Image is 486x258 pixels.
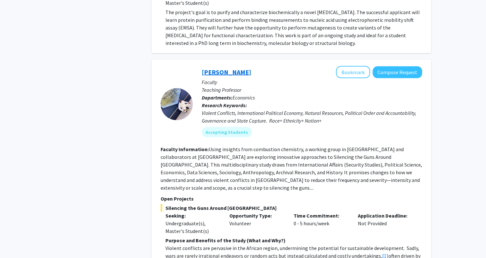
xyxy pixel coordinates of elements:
[161,146,422,191] fg-read-more: Using insights from combustion chemistry, a working group in [GEOGRAPHIC_DATA] and collaborators ...
[225,212,289,235] div: Volunteer
[202,86,422,94] p: Teaching Professor
[202,68,251,76] a: [PERSON_NAME]
[161,195,422,202] p: Open Projects
[233,94,255,101] span: Economics
[353,212,417,235] div: Not Provided
[165,237,286,244] strong: Purpose and Benefits of the Study (What and Why?)
[289,212,353,235] div: 0 - 5 hours/week
[165,212,220,219] p: Seeking:
[161,146,209,152] b: Faculty Information:
[202,78,422,86] p: Faculty
[229,212,284,219] p: Opportunity Type:
[202,109,422,125] div: Violent Conflicts, International Political Economy, Natural Resources, Political Order and Accoun...
[373,66,422,78] button: Compose Request to Melvin Ayogu
[202,127,252,137] mat-chip: Accepting Students
[165,8,422,47] p: The project's goal is to purify and characterize biochemically a novel [MEDICAL_DATA]. The succes...
[336,66,370,78] button: Add Melvin Ayogu to Bookmarks
[202,94,233,101] b: Departments:
[294,212,348,219] p: Time Commitment:
[358,212,412,219] p: Application Deadline:
[202,102,247,108] b: Research Keywords:
[161,204,422,212] span: Silencing the Guns Around [GEOGRAPHIC_DATA]
[5,229,27,253] iframe: Chat
[165,219,220,235] div: Undergraduate(s), Master's Student(s)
